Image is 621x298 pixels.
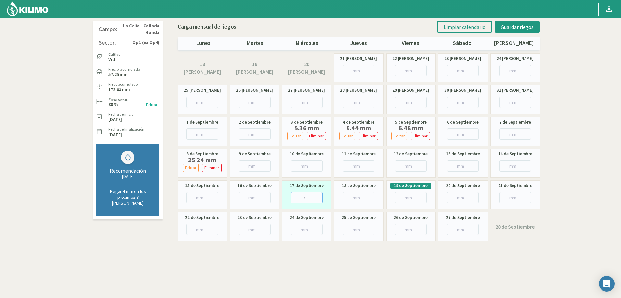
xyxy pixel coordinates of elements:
[333,39,385,48] p: jueves
[178,39,229,48] p: lunes
[488,39,540,48] p: [PERSON_NAME]
[392,87,429,94] label: 29 [PERSON_NAME]
[395,97,427,108] input: mm
[447,192,479,203] input: mm
[288,87,325,94] label: 27 [PERSON_NAME]
[498,183,532,189] label: 21 de Septiembre
[394,132,405,140] p: Editar
[436,39,488,48] p: sábado
[108,57,120,62] label: Vid
[497,87,534,94] label: 31 [PERSON_NAME]
[447,224,479,235] input: mm
[499,192,531,203] input: mm
[186,97,218,108] input: mm
[6,1,49,17] img: Kilimo
[291,119,323,125] label: 3 de Septiembre
[239,224,271,235] input: mm
[499,65,531,76] input: mm
[291,160,323,172] input: mm
[239,128,271,140] input: mm
[281,39,333,48] p: miércoles
[499,128,531,140] input: mm
[239,119,271,125] label: 2 de Septiembre
[233,60,276,76] label: 19 [PERSON_NAME]
[391,132,407,140] button: Editar
[444,87,481,94] label: 30 [PERSON_NAME]
[447,97,479,108] input: mm
[239,151,271,157] label: 9 de Septiembre
[413,132,428,140] p: Eliminar
[395,65,427,76] input: mm
[394,151,428,157] label: 12 de Septiembre
[342,214,376,221] label: 25 de Septiembre
[390,125,432,131] label: 6.48 mm
[186,151,218,157] label: 8 de Septiembre
[343,97,374,108] input: mm
[133,39,159,46] strong: Op1 (ex Op4)
[291,97,323,108] input: mm
[290,132,301,140] p: Editar
[185,164,196,172] p: Editar
[237,183,272,189] label: 16 de Septiembre
[108,133,122,137] label: [DATE]
[395,160,427,172] input: mm
[446,214,480,221] label: 27 de Septiembre
[291,192,323,203] input: mm
[103,188,153,206] p: Regar 4 mm en los próximos 7 [PERSON_NAME]
[181,157,223,162] label: 25.24 mm
[236,87,273,94] label: 26 [PERSON_NAME]
[108,81,138,87] label: Riego acumulado
[117,22,159,36] strong: La Celia - Cañada Honda
[394,214,428,221] label: 26 de Septiembre
[178,23,236,31] p: Carga mensual de riegos
[103,174,153,179] div: [DATE]
[186,119,218,125] label: 1 de Septiembre
[286,125,328,131] label: 5.36 mm
[108,112,133,117] label: Fecha de inicio
[287,132,303,140] button: Editar
[338,125,380,131] label: 9.44 mm
[307,132,326,140] button: Eliminar
[392,55,429,62] label: 22 [PERSON_NAME]
[339,132,355,140] button: Editar
[99,40,116,46] div: Sector:
[340,55,377,62] label: 21 [PERSON_NAME]
[437,21,492,33] button: Limpiar calendario
[239,160,271,172] input: mm
[290,214,324,221] label: 24 de Septiembre
[185,183,219,189] label: 15 de Septiembre
[184,87,221,94] label: 25 [PERSON_NAME]
[343,119,374,125] label: 4 de Septiembre
[181,60,224,76] label: 18 [PERSON_NAME]
[99,26,117,32] div: Campo:
[186,224,218,235] input: mm
[444,24,486,30] span: Limpiar calendario
[446,183,480,189] label: 20 de Septiembre
[497,55,534,62] label: 24 [PERSON_NAME]
[395,224,427,235] input: mm
[108,102,118,107] label: 80 %
[183,164,199,172] button: Editar
[499,97,531,108] input: mm
[343,192,374,203] input: mm
[447,128,479,140] input: mm
[447,160,479,172] input: mm
[309,132,324,140] p: Eliminar
[599,276,615,292] div: Open Intercom Messenger
[343,224,374,235] input: mm
[239,97,271,108] input: mm
[342,132,353,140] p: Editar
[444,55,481,62] label: 23 [PERSON_NAME]
[340,87,377,94] label: 28 [PERSON_NAME]
[495,21,540,33] button: Guardar riegos
[499,119,531,125] label: 7 de Septiembre
[395,119,427,125] label: 5 de Septiembre
[108,126,144,132] label: Fecha de finalización
[498,151,532,157] label: 14 de Septiembre
[499,160,531,172] input: mm
[186,192,218,203] input: mm
[103,167,153,174] div: Recomendación
[343,65,374,76] input: mm
[290,151,324,157] label: 10 de Septiembre
[108,117,122,122] label: [DATE]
